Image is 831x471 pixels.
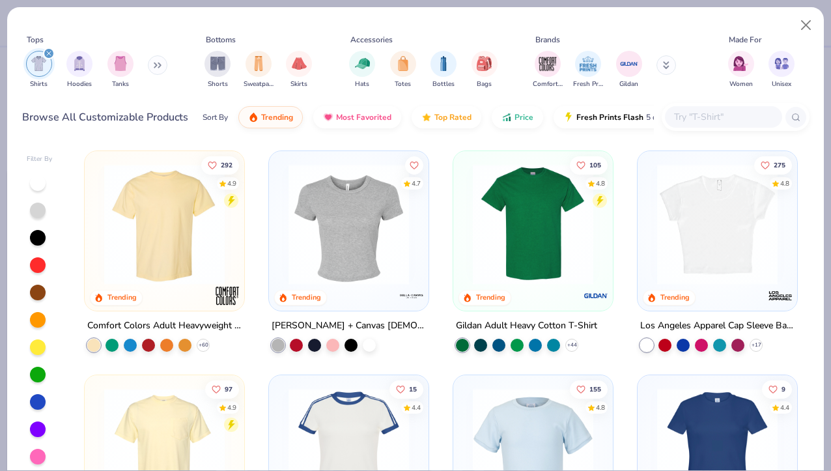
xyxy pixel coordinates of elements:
[282,164,415,285] img: aa15adeb-cc10-480b-b531-6e6e449d5067
[286,51,312,89] div: filter for Skirts
[583,283,609,309] img: Gildan logo
[26,51,52,89] div: filter for Shirts
[729,79,753,89] span: Women
[98,164,231,285] img: 029b8af0-80e6-406f-9fdc-fdf898547912
[409,386,417,392] span: 15
[640,318,795,334] div: Los Angeles Apparel Cap Sleeve Baby Rib Crop Top
[728,51,754,89] div: filter for Women
[204,51,231,89] button: filter button
[563,112,574,122] img: flash.gif
[349,51,375,89] div: filter for Hats
[290,79,307,89] span: Skirts
[596,178,605,188] div: 4.8
[72,56,87,71] img: Hoodies Image
[570,380,608,398] button: Like
[22,109,188,125] div: Browse All Customizable Products
[466,164,600,285] img: db319196-8705-402d-8b46-62aaa07ed94f
[225,386,233,392] span: 97
[492,106,543,128] button: Price
[421,112,432,122] img: TopRated.gif
[272,318,426,334] div: [PERSON_NAME] + Canvas [DEMOGRAPHIC_DATA]' Micro Ribbed Baby Tee
[616,51,642,89] button: filter button
[206,380,240,398] button: Like
[415,164,549,285] img: 28425ec1-0436-412d-a053-7d6557a5cd09
[673,109,773,124] input: Try "T-Shirt"
[436,56,451,71] img: Bottles Image
[477,79,492,89] span: Bags
[390,51,416,89] div: filter for Totes
[576,112,643,122] span: Fresh Prints Flash
[728,51,754,89] button: filter button
[616,51,642,89] div: filter for Gildan
[794,13,819,38] button: Close
[206,34,236,46] div: Bottoms
[228,403,237,412] div: 4.9
[203,111,228,123] div: Sort By
[208,79,228,89] span: Shorts
[780,403,789,412] div: 4.4
[405,156,423,174] button: Like
[336,112,391,122] span: Most Favorited
[27,34,44,46] div: Tops
[774,162,785,168] span: 275
[538,54,557,74] img: Comfort Colors Image
[202,156,240,174] button: Like
[456,318,597,334] div: Gildan Adult Heavy Cotton T-Shirt
[113,56,128,71] img: Tanks Image
[477,56,491,71] img: Bags Image
[355,79,369,89] span: Hats
[729,34,761,46] div: Made For
[619,79,638,89] span: Gildan
[573,79,603,89] span: Fresh Prints
[472,51,498,89] button: filter button
[323,112,333,122] img: most_fav.gif
[434,112,472,122] span: Top Rated
[199,341,208,349] span: + 60
[27,154,53,164] div: Filter By
[261,112,293,122] span: Trending
[30,79,48,89] span: Shirts
[780,178,789,188] div: 4.8
[26,51,52,89] button: filter button
[107,51,134,89] button: filter button
[533,51,563,89] div: filter for Comfort Colors
[210,56,225,71] img: Shorts Image
[589,162,601,168] span: 105
[768,51,795,89] button: filter button
[514,112,533,122] span: Price
[573,51,603,89] button: filter button
[292,56,307,71] img: Skirts Image
[412,178,421,188] div: 4.7
[286,51,312,89] button: filter button
[599,164,733,285] img: c7959168-479a-4259-8c5e-120e54807d6b
[350,34,393,46] div: Accessories
[578,54,598,74] img: Fresh Prints Image
[554,106,704,128] button: Fresh Prints Flash5 day delivery
[313,106,401,128] button: Most Favorited
[768,51,795,89] div: filter for Unisex
[767,283,793,309] img: Los Angeles Apparel logo
[389,380,423,398] button: Like
[733,56,748,71] img: Women Image
[619,54,639,74] img: Gildan Image
[87,318,242,334] div: Comfort Colors Adult Heavyweight T-Shirt
[589,386,601,392] span: 155
[533,51,563,89] button: filter button
[244,51,274,89] button: filter button
[782,386,785,392] span: 9
[533,79,563,89] span: Comfort Colors
[395,79,411,89] span: Totes
[567,341,576,349] span: + 44
[67,79,92,89] span: Hoodies
[66,51,92,89] div: filter for Hoodies
[238,106,303,128] button: Trending
[396,56,410,71] img: Totes Image
[535,34,560,46] div: Brands
[399,283,425,309] img: Bella + Canvas logo
[596,403,605,412] div: 4.8
[221,162,233,168] span: 292
[228,178,237,188] div: 4.9
[774,56,789,71] img: Unisex Image
[355,56,370,71] img: Hats Image
[349,51,375,89] button: filter button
